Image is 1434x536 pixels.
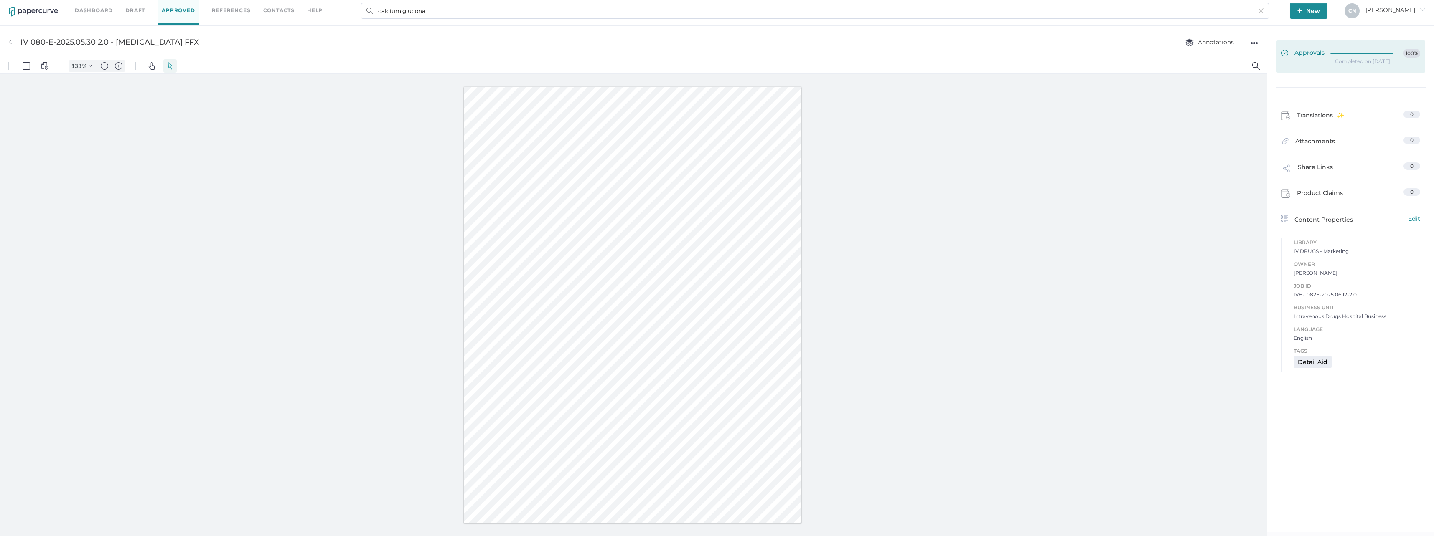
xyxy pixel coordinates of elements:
img: annotation-layers.cc6d0e6b.svg [1185,38,1194,46]
button: Search [1249,1,1263,14]
button: Zoom out [98,2,111,13]
a: Content PropertiesEdit [1281,214,1420,224]
span: 0 [1410,111,1414,117]
span: Intravenous Drugs Hospital Business [1294,312,1420,321]
span: Owner [1294,260,1420,269]
button: Pan [145,1,158,14]
img: cross-light-grey.10ea7ca4.svg [1259,8,1264,13]
img: default-pan.svg [148,4,155,11]
a: References [212,6,251,15]
span: C N [1348,8,1356,14]
span: Attachments [1295,137,1335,149]
a: Draft [125,6,145,15]
span: 0 [1410,189,1414,195]
div: help [307,6,323,15]
span: English [1294,334,1420,342]
span: Annotations [1185,38,1234,46]
div: IV 080-E-2025.05.30 2.0 - [MEDICAL_DATA] FFX [20,34,199,50]
img: default-minus.svg [101,4,108,11]
img: default-plus.svg [115,4,122,11]
button: New [1290,3,1327,19]
img: claims-icon.71597b81.svg [1281,111,1291,121]
img: default-leftsidepanel.svg [23,4,30,11]
span: [PERSON_NAME] [1294,269,1420,277]
i: arrow_right [1419,7,1425,13]
button: Annotations [1177,34,1242,50]
a: Attachments0 [1281,137,1420,149]
span: % [82,4,86,11]
span: Business Unit [1294,303,1420,312]
a: Dashboard [75,6,113,15]
img: content-properties-icon.34d20aed.svg [1281,215,1288,222]
div: Detail Aid [1294,356,1332,368]
span: 0 [1410,163,1414,169]
img: search.bf03fe8b.svg [366,8,373,14]
span: Job ID [1294,281,1420,291]
button: Zoom Controls [84,2,97,13]
a: Product Claims0 [1281,188,1420,201]
div: Content Properties [1281,214,1420,224]
span: Translations [1297,111,1344,123]
span: Library [1294,238,1420,247]
span: Product Claims [1297,188,1343,201]
a: Translations0 [1281,111,1420,123]
img: approved-green.0ec1cafe.svg [1281,50,1288,56]
span: 0 [1410,137,1414,143]
img: papercurve-logo-colour.7244d18c.svg [9,7,58,17]
img: claims-icon.71597b81.svg [1281,189,1291,198]
img: back-arrow-grey.72011ae3.svg [9,38,16,46]
input: Set zoom [69,4,82,11]
a: Contacts [263,6,295,15]
input: Search Workspace [361,3,1269,19]
span: Approvals [1281,49,1325,58]
div: ●●● [1251,37,1258,49]
button: Select [163,1,177,14]
button: Panel [20,1,33,14]
span: Language [1294,325,1420,334]
span: [PERSON_NAME] [1365,6,1425,14]
span: Share Links [1298,162,1333,178]
img: default-magnifying-glass.svg [1252,4,1260,11]
a: Approvals100% [1276,40,1425,73]
span: 100% [1403,49,1420,58]
a: Share Links0 [1281,162,1420,178]
img: share-link-icon.af96a55c.svg [1281,163,1292,176]
img: chevron.svg [89,6,92,9]
button: Zoom in [112,2,125,13]
span: IV DRUGS - Marketing [1294,247,1420,255]
span: Tags [1294,346,1414,356]
img: plus-white.e19ec114.svg [1297,8,1302,13]
span: Edit [1408,214,1420,223]
img: default-select.svg [166,4,174,11]
span: New [1297,3,1320,19]
span: IVH-1082E-2025.06.12-2.0 [1294,291,1420,299]
button: View Controls [38,1,51,14]
img: attachments-icon.0dd0e375.svg [1281,137,1289,147]
img: default-viewcontrols.svg [41,4,48,11]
